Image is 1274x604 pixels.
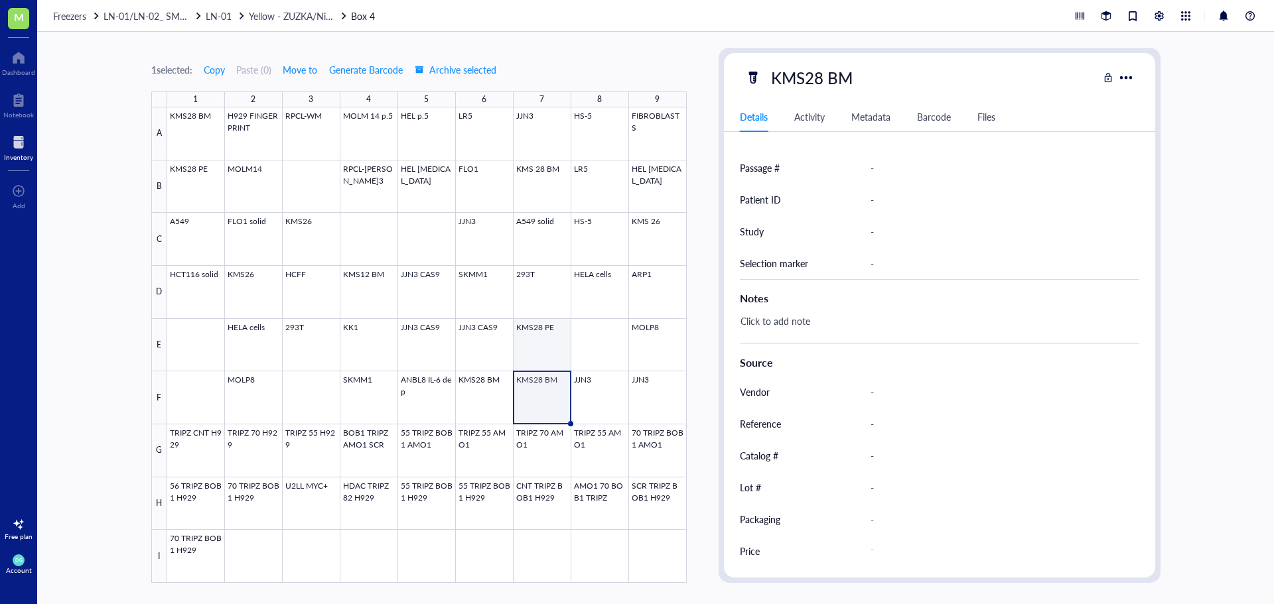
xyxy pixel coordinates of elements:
span: Generate Barcode [329,64,403,75]
div: Notes [740,290,1139,306]
div: Selection marker [740,256,808,271]
div: Source [740,355,1139,371]
div: - [865,442,1134,469]
div: Free plan [5,532,33,540]
div: - [865,217,1134,245]
div: 8 [597,91,602,108]
span: Copy [204,64,225,75]
div: Patient ID [740,192,781,207]
a: Box 4 [351,9,378,23]
a: Dashboard [2,47,35,76]
button: Paste (0) [236,59,271,80]
a: Notebook [3,90,34,119]
div: 2 [251,91,255,108]
div: Passage # [740,160,780,175]
div: C [151,213,167,266]
div: F [151,371,167,424]
div: KMS28 BM [765,64,859,91]
div: Details [740,109,768,124]
div: Click to add note [735,312,1134,343]
div: H [151,477,167,530]
div: 6 [482,91,486,108]
span: LN-01/LN-02_ SMALL/BIG STORAGE ROOM [104,9,291,23]
div: Inventory [4,153,33,161]
div: - [865,539,1129,563]
div: - [865,186,1134,213]
div: - [865,378,1134,406]
div: - [865,505,1134,533]
div: Vendor [740,385,770,399]
div: - [865,410,1134,438]
div: I [151,530,167,583]
span: M [14,9,24,25]
div: A [151,107,167,160]
div: Metadata [851,109,890,124]
div: Account [6,566,32,574]
button: Generate Barcode [328,59,403,80]
div: - [865,473,1134,501]
div: Add [13,202,25,210]
button: Move to [282,59,318,80]
div: Packaging [740,512,780,526]
div: 1 selected: [151,62,192,77]
div: Catalog # [740,448,778,463]
a: LN-01Yellow - ZUZKA/Nikol [206,9,348,23]
div: 5 [424,91,429,108]
div: 1 [193,91,198,108]
div: E [151,319,167,372]
div: Dashboard [2,68,35,76]
div: Lot # [740,480,761,495]
div: Barcode [917,109,951,124]
div: Reference [740,416,781,431]
a: Freezers [53,9,101,23]
span: Archive selected [415,64,496,75]
a: LN-01/LN-02_ SMALL/BIG STORAGE ROOM [104,9,203,23]
span: Yellow - ZUZKA/Nikol [249,9,338,23]
span: Freezers [53,9,86,23]
div: 7 [539,91,544,108]
span: DG [15,558,22,563]
a: Inventory [4,132,33,161]
button: Archive selected [414,59,497,80]
div: B [151,160,167,213]
div: - [865,154,1134,182]
span: Move to [283,64,317,75]
div: 9 [655,91,660,108]
div: Study [740,224,764,239]
span: LN-01 [206,9,232,23]
div: Notebook [3,111,34,119]
div: D [151,266,167,319]
div: Files [977,109,995,124]
div: 4 [366,91,371,108]
div: - [865,249,1134,277]
div: G [151,424,167,477]
div: Price [740,544,760,558]
button: Copy [203,59,226,80]
div: Activity [794,109,825,124]
div: 3 [309,91,313,108]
